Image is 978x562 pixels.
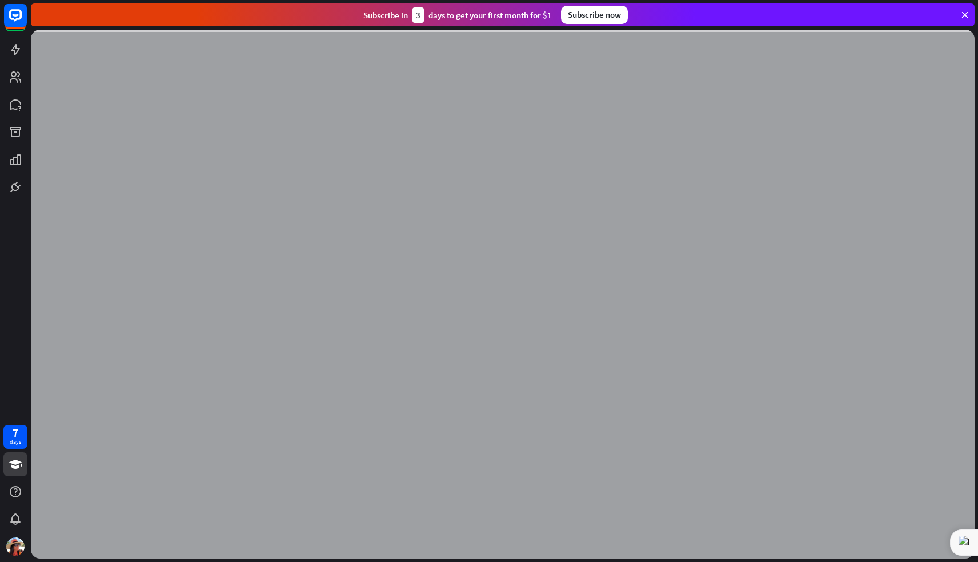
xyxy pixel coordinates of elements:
a: 7 days [3,425,27,449]
div: 7 [13,428,18,438]
div: days [10,438,21,446]
div: Subscribe now [561,6,628,24]
div: Subscribe in days to get your first month for $1 [363,7,552,23]
div: 3 [412,7,424,23]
